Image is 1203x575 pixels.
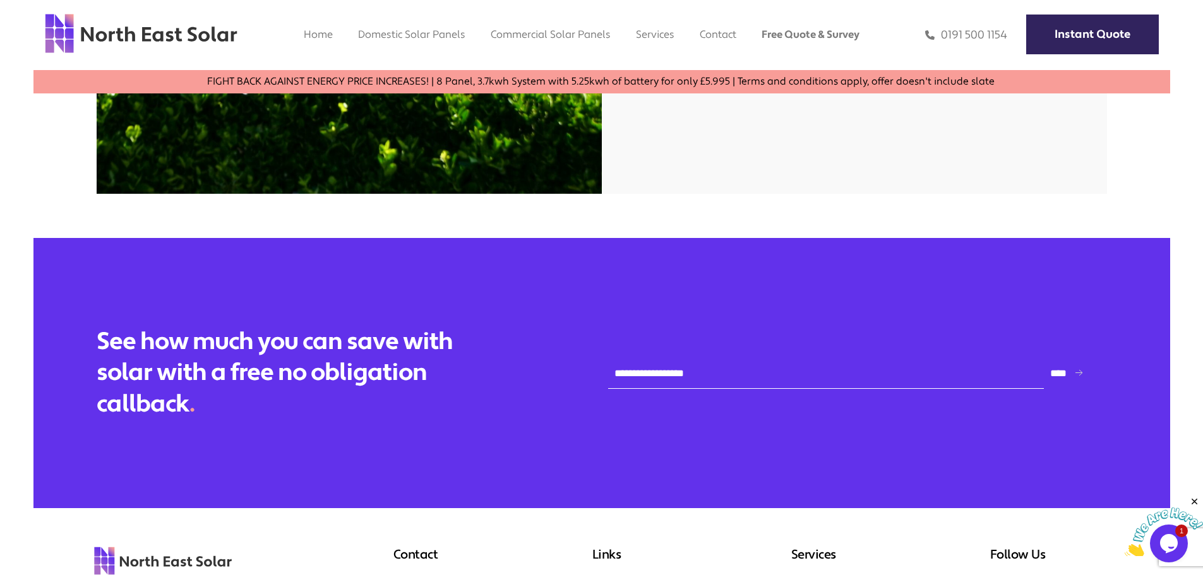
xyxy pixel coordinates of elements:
a: Instant Quote [1026,15,1159,54]
span: . [189,389,195,419]
h2: See how much you can save with solar with a free no obligation callback [97,326,476,420]
a: Domestic Solar Panels [358,28,465,41]
a: 0191 500 1154 [925,28,1007,42]
iframe: chat widget [1125,496,1203,556]
a: Home [304,28,333,41]
img: phone icon [925,28,935,42]
a: Commercial Solar Panels [491,28,611,41]
img: north east solar logo [44,13,238,54]
a: Services [636,28,674,41]
a: Free Quote & Survey [762,28,859,41]
form: Contact form [608,357,1107,389]
a: Contact [700,28,736,41]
